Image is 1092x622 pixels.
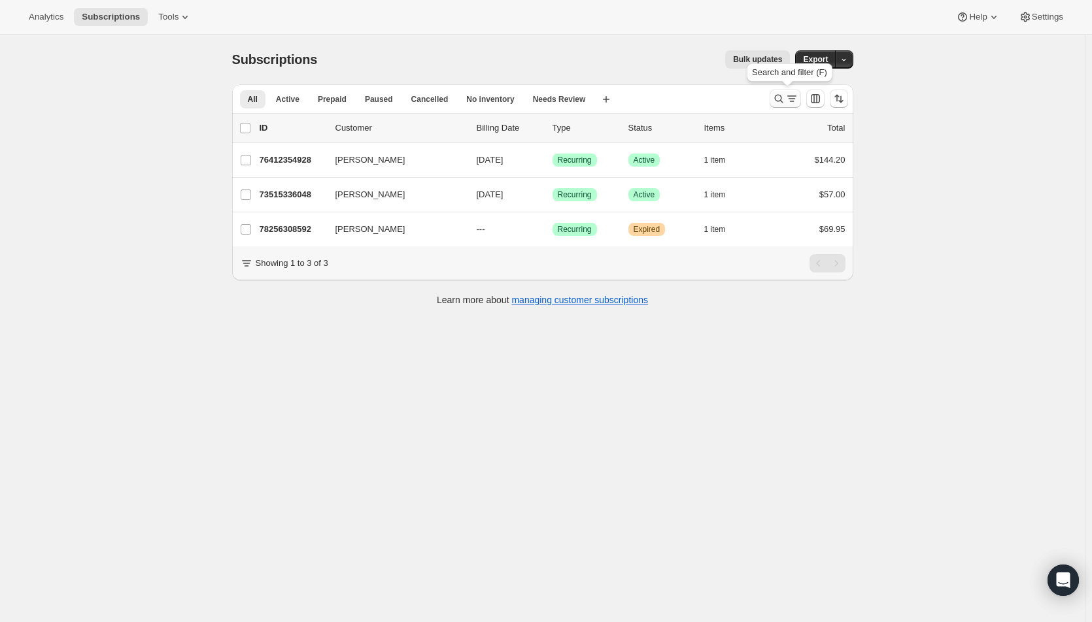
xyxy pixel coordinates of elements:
p: Customer [335,122,466,135]
button: Bulk updates [725,50,790,69]
button: Search and filter results [770,90,801,108]
p: Total [827,122,845,135]
span: 1 item [704,189,726,200]
span: --- [477,224,485,234]
div: Open Intercom Messenger [1048,565,1079,596]
span: Cancelled [411,94,449,105]
span: No inventory [466,94,514,105]
div: Items [704,122,770,135]
span: Recurring [558,224,592,235]
span: [DATE] [477,189,503,199]
div: 78256308592[PERSON_NAME]---SuccessRecurringWarningExpired1 item$69.95 [260,220,845,238]
nav: Pagination [810,254,845,272]
p: 73515336048 [260,188,325,201]
button: 1 item [704,151,740,169]
button: Settings [1011,8,1071,26]
button: Create new view [596,90,617,108]
span: Active [634,189,655,200]
span: Prepaid [318,94,347,105]
p: 76412354928 [260,154,325,167]
button: 1 item [704,186,740,204]
span: Settings [1032,12,1063,22]
span: $144.20 [815,155,845,165]
span: Subscriptions [82,12,140,22]
span: Bulk updates [733,54,782,65]
a: managing customer subscriptions [511,295,648,305]
p: Showing 1 to 3 of 3 [256,257,328,270]
p: ID [260,122,325,135]
div: 76412354928[PERSON_NAME][DATE]SuccessRecurringSuccessActive1 item$144.20 [260,151,845,169]
span: Expired [634,224,660,235]
button: Analytics [21,8,71,26]
span: Tools [158,12,179,22]
button: Tools [150,8,199,26]
button: 1 item [704,220,740,238]
p: Billing Date [477,122,542,135]
p: 78256308592 [260,223,325,236]
span: Active [634,155,655,165]
span: Paused [365,94,393,105]
p: Learn more about [437,293,648,306]
button: [PERSON_NAME] [328,184,458,205]
span: [PERSON_NAME] [335,188,405,201]
button: [PERSON_NAME] [328,219,458,240]
span: Export [803,54,828,65]
span: Recurring [558,155,592,165]
button: Export [795,50,836,69]
span: [PERSON_NAME] [335,154,405,167]
span: Needs Review [533,94,586,105]
span: All [248,94,258,105]
span: $69.95 [819,224,845,234]
div: IDCustomerBilling DateTypeStatusItemsTotal [260,122,845,135]
span: Subscriptions [232,52,318,67]
button: [PERSON_NAME] [328,150,458,171]
span: Help [969,12,987,22]
div: Type [553,122,618,135]
span: Analytics [29,12,63,22]
p: Status [628,122,694,135]
span: [PERSON_NAME] [335,223,405,236]
span: $57.00 [819,189,845,199]
span: 1 item [704,224,726,235]
button: Help [948,8,1008,26]
span: [DATE] [477,155,503,165]
span: 1 item [704,155,726,165]
button: Customize table column order and visibility [806,90,825,108]
span: Active [276,94,299,105]
div: 73515336048[PERSON_NAME][DATE]SuccessRecurringSuccessActive1 item$57.00 [260,186,845,204]
button: Subscriptions [74,8,148,26]
button: Sort the results [830,90,848,108]
span: Recurring [558,189,592,200]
